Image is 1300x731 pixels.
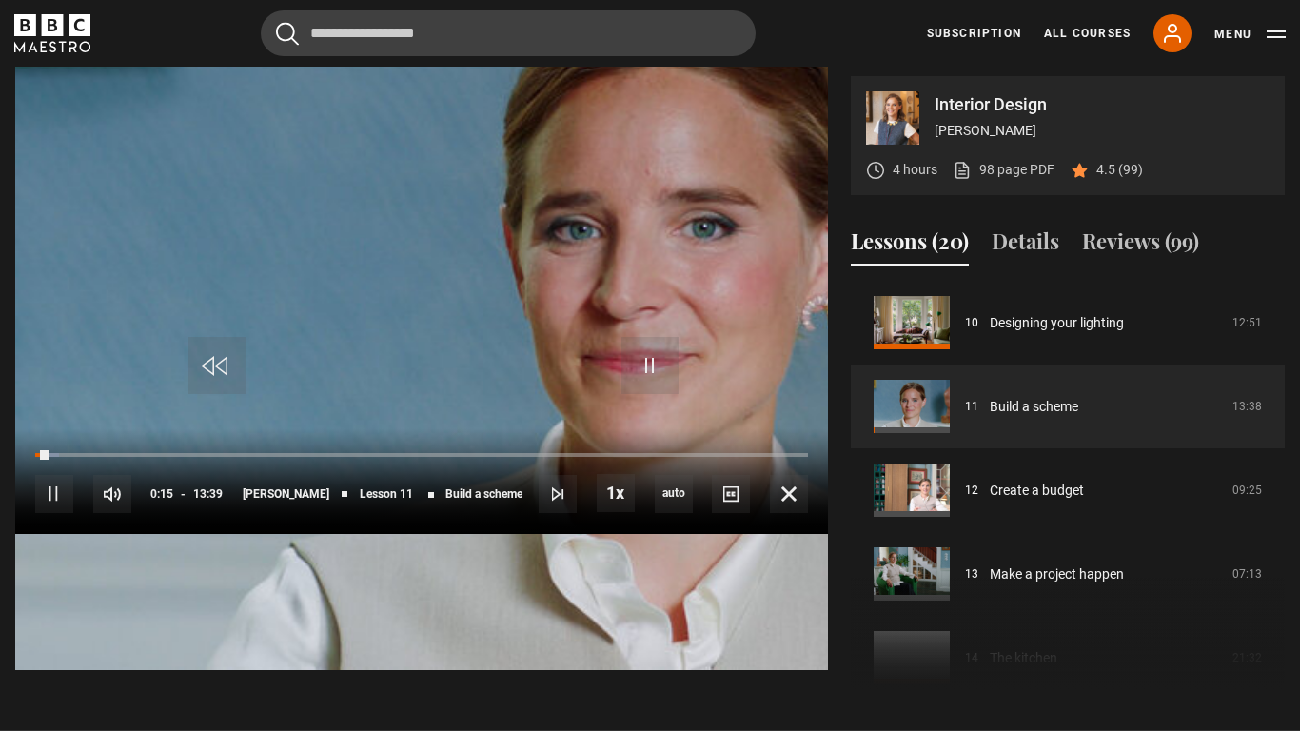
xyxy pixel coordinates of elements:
span: - [181,487,186,501]
p: [PERSON_NAME] [935,121,1270,141]
button: Captions [712,475,750,513]
input: Search [261,10,756,56]
a: All Courses [1044,25,1131,42]
a: 98 page PDF [953,160,1054,180]
a: Designing your lighting [990,313,1124,333]
button: Fullscreen [770,475,808,513]
span: Build a scheme [445,488,522,500]
button: Details [992,226,1059,266]
p: 4.5 (99) [1096,160,1143,180]
button: Next Lesson [539,475,577,513]
button: Pause [35,475,73,513]
a: Subscription [927,25,1021,42]
div: Current quality: 720p [655,475,693,513]
button: Reviews (99) [1082,226,1199,266]
button: Playback Rate [597,474,635,512]
a: Build a scheme [990,397,1078,417]
button: Submit the search query [276,22,299,46]
span: [PERSON_NAME] [243,488,329,500]
svg: BBC Maestro [14,14,90,52]
div: Progress Bar [35,453,808,457]
span: 13:39 [193,477,223,511]
video-js: Video Player [15,76,828,533]
span: 0:15 [150,477,173,511]
span: auto [655,475,693,513]
p: Interior Design [935,96,1270,113]
a: Create a budget [990,481,1084,501]
p: 4 hours [893,160,937,180]
span: Lesson 11 [360,488,413,500]
button: Toggle navigation [1214,25,1286,44]
button: Lessons (20) [851,226,969,266]
a: Make a project happen [990,564,1124,584]
button: Mute [93,475,131,513]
